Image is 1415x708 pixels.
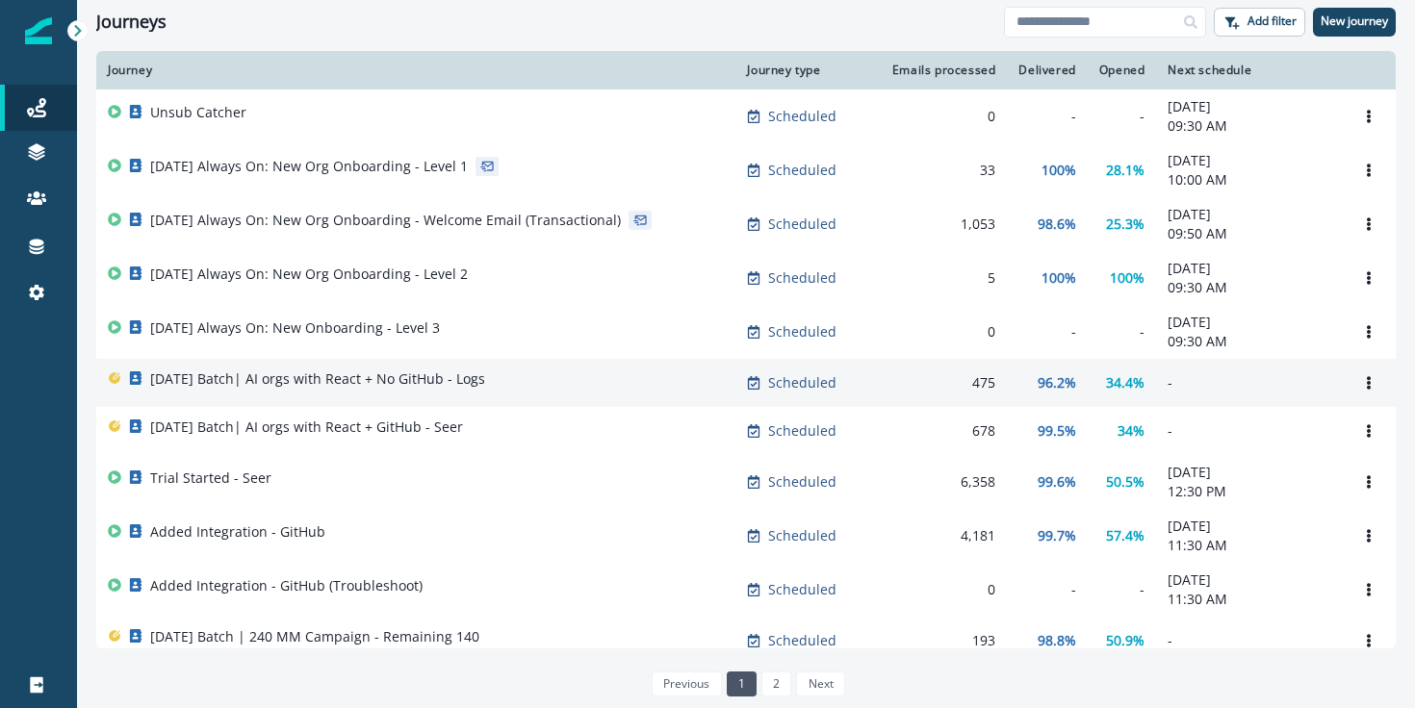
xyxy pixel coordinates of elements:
[768,472,836,492] p: Scheduled
[1168,278,1330,297] p: 09:30 AM
[888,107,996,126] div: 0
[888,373,996,392] div: 475
[888,63,996,78] div: Emails processed
[796,671,844,696] a: Next page
[150,211,621,230] p: [DATE] Always On: New Org Onboarding - Welcome Email (Transactional)
[1018,322,1075,341] div: -
[1168,421,1330,441] p: -
[1099,107,1145,126] div: -
[768,268,836,288] p: Scheduled
[96,563,1396,617] a: Added Integration - GitHub (Troubleshoot)Scheduled0--[DATE]11:30 AMOptions
[768,107,836,126] p: Scheduled
[768,580,836,599] p: Scheduled
[768,526,836,545] p: Scheduled
[1042,268,1076,288] p: 100%
[1038,472,1076,492] p: 99.6%
[96,305,1396,359] a: [DATE] Always On: New Onboarding - Level 3Scheduled0--[DATE]09:30 AMOptions
[888,268,996,288] div: 5
[1038,526,1076,545] p: 99.7%
[150,417,463,437] p: [DATE] Batch| AI orgs with React + GitHub - Seer
[727,671,757,696] a: Page 1 is your current page
[96,89,1396,143] a: Unsub CatcherScheduled0--[DATE]09:30 AMOptions
[1106,373,1145,392] p: 34.4%
[150,522,325,542] p: Added Integration - GitHub
[150,157,468,176] p: [DATE] Always On: New Org Onboarding - Level 1
[1168,631,1330,650] p: -
[1353,210,1384,239] button: Options
[1106,472,1145,492] p: 50.5%
[1168,63,1330,78] div: Next schedule
[1353,317,1384,346] button: Options
[1118,421,1145,441] p: 34%
[1038,215,1076,234] p: 98.6%
[768,631,836,650] p: Scheduled
[1168,313,1330,332] p: [DATE]
[768,161,836,180] p: Scheduled
[1353,417,1384,445] button: Options
[96,12,167,33] h1: Journeys
[888,580,996,599] div: 0
[761,671,791,696] a: Page 2
[1248,14,1297,28] p: Add filter
[96,455,1396,509] a: Trial Started - SeerScheduled6,35899.6%50.5%[DATE]12:30 PMOptions
[1168,536,1330,555] p: 11:30 AM
[1353,626,1384,655] button: Options
[1168,205,1330,224] p: [DATE]
[747,63,863,78] div: Journey type
[1168,116,1330,136] p: 09:30 AM
[1353,102,1384,131] button: Options
[1353,264,1384,292] button: Options
[150,576,423,595] p: Added Integration - GitHub (Troubleshoot)
[1018,580,1075,599] div: -
[96,197,1396,251] a: [DATE] Always On: New Org Onboarding - Welcome Email (Transactional)Scheduled1,05398.6%25.3%[DATE...
[768,373,836,392] p: Scheduled
[888,215,996,234] div: 1,053
[1353,156,1384,185] button: Options
[150,318,440,338] p: [DATE] Always On: New Onboarding - Level 3
[1018,107,1075,126] div: -
[150,369,485,389] p: [DATE] Batch| AI orgs with React + No GitHub - Logs
[1168,570,1330,590] p: [DATE]
[888,631,996,650] div: 193
[1106,161,1145,180] p: 28.1%
[1168,332,1330,351] p: 09:30 AM
[1168,170,1330,190] p: 10:00 AM
[1038,631,1076,650] p: 98.8%
[96,143,1396,197] a: [DATE] Always On: New Org Onboarding - Level 1Scheduled33100%28.1%[DATE]10:00 AMOptions
[1168,97,1330,116] p: [DATE]
[888,526,996,545] div: 4,181
[1042,161,1076,180] p: 100%
[25,17,52,44] img: Inflection
[1321,14,1388,28] p: New journey
[768,421,836,441] p: Scheduled
[647,671,845,696] ul: Pagination
[1353,575,1384,604] button: Options
[96,359,1396,407] a: [DATE] Batch| AI orgs with React + No GitHub - LogsScheduled47596.2%34.4%-Options
[96,509,1396,563] a: Added Integration - GitHubScheduled4,18199.7%57.4%[DATE]11:30 AMOptions
[1168,482,1330,501] p: 12:30 PM
[1099,580,1145,599] div: -
[1106,631,1145,650] p: 50.9%
[1168,151,1330,170] p: [DATE]
[1018,63,1075,78] div: Delivered
[1168,463,1330,482] p: [DATE]
[1168,259,1330,278] p: [DATE]
[1353,468,1384,496] button: Options
[888,322,996,341] div: 0
[1168,590,1330,609] p: 11:30 AM
[1038,373,1076,392] p: 96.2%
[150,103,246,122] p: Unsub Catcher
[150,265,468,284] p: [DATE] Always On: New Org Onboarding - Level 2
[1168,517,1330,536] p: [DATE]
[1106,215,1145,234] p: 25.3%
[1214,8,1305,37] button: Add filter
[1106,526,1145,545] p: 57.4%
[1099,322,1145,341] div: -
[768,322,836,341] p: Scheduled
[96,617,1396,665] a: [DATE] Batch | 240 MM Campaign - Remaining 140Scheduled19398.8%50.9%-Options
[96,251,1396,305] a: [DATE] Always On: New Org Onboarding - Level 2Scheduled5100%100%[DATE]09:30 AMOptions
[1353,521,1384,550] button: Options
[888,161,996,180] div: 33
[1313,8,1396,37] button: New journey
[150,627,479,646] p: [DATE] Batch | 240 MM Campaign - Remaining 140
